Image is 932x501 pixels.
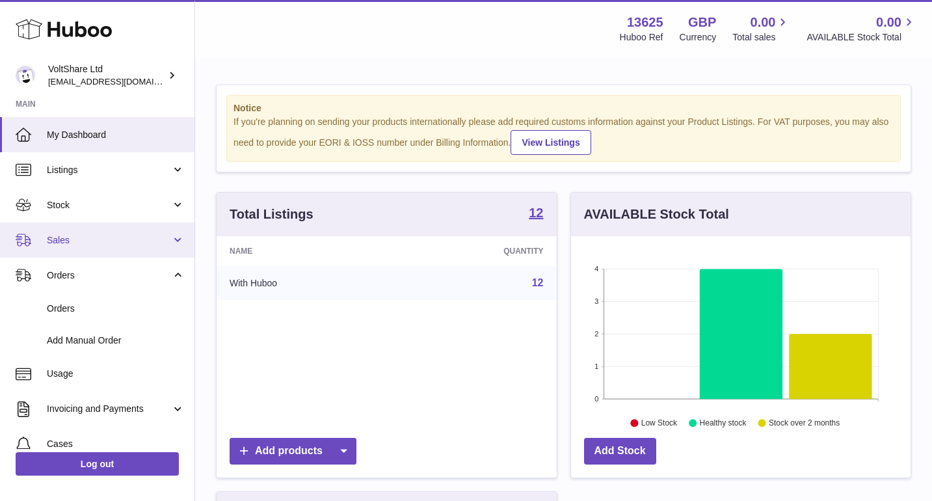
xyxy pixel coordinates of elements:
[230,206,313,223] h3: Total Listings
[769,418,840,427] text: Stock over 2 months
[47,164,171,176] span: Listings
[529,206,543,222] a: 12
[806,14,916,44] a: 0.00 AVAILABLE Stock Total
[594,297,598,305] text: 3
[47,234,171,247] span: Sales
[732,31,790,44] span: Total sales
[620,31,663,44] div: Huboo Ref
[47,403,171,415] span: Invoicing and Payments
[594,330,598,338] text: 2
[584,438,656,465] a: Add Stock
[47,334,185,347] span: Add Manual Order
[47,303,185,315] span: Orders
[47,368,185,380] span: Usage
[47,129,185,141] span: My Dashboard
[641,418,677,427] text: Low Stock
[16,452,179,476] a: Log out
[233,102,894,115] strong: Notice
[806,31,916,44] span: AVAILABLE Stock Total
[680,31,717,44] div: Currency
[217,266,396,300] td: With Huboo
[396,236,557,266] th: Quantity
[594,362,598,370] text: 1
[594,265,598,273] text: 4
[48,63,165,88] div: VoltShare Ltd
[230,438,356,465] a: Add products
[529,206,543,219] strong: 12
[627,14,663,31] strong: 13625
[48,76,191,87] span: [EMAIL_ADDRESS][DOMAIN_NAME]
[699,418,747,427] text: Healthy stock
[594,395,598,403] text: 0
[47,269,171,282] span: Orders
[233,116,894,155] div: If you're planning on sending your products internationally please add required customs informati...
[584,206,729,223] h3: AVAILABLE Stock Total
[16,66,35,85] img: info@voltshare.co.uk
[688,14,716,31] strong: GBP
[732,14,790,44] a: 0.00 Total sales
[876,14,901,31] span: 0.00
[511,130,591,155] a: View Listings
[47,438,185,450] span: Cases
[47,199,171,211] span: Stock
[532,277,544,288] a: 12
[751,14,776,31] span: 0.00
[217,236,396,266] th: Name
